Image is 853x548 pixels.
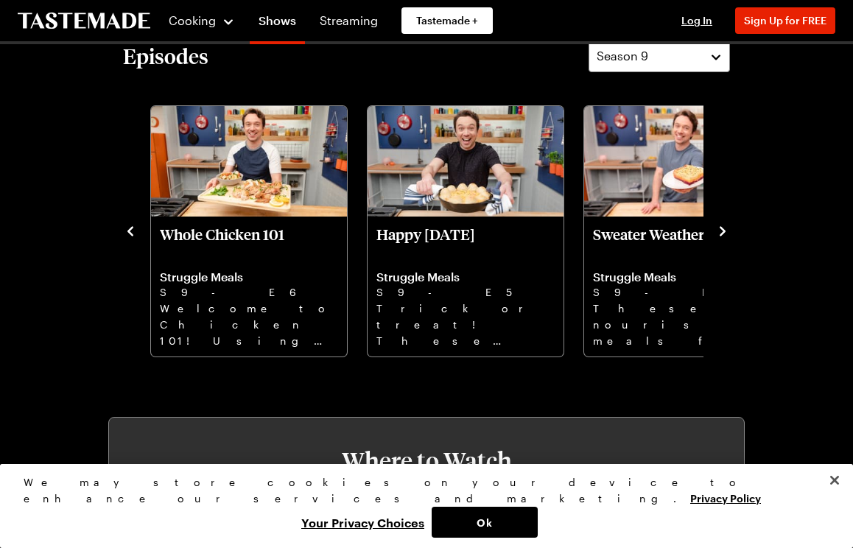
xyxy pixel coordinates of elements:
[123,43,208,69] h2: Episodes
[593,284,771,301] p: S9 - E4
[153,447,700,474] h3: Where to Watch
[818,464,851,496] button: Close
[294,507,432,538] button: Your Privacy Choices
[160,270,338,284] p: Struggle Meals
[735,7,835,34] button: Sign Up for FREE
[690,491,761,505] a: More information about your privacy, opens in a new tab
[589,40,730,72] button: Season 9
[368,106,564,217] img: Happy Halloween
[597,47,648,65] span: Season 9
[667,13,726,28] button: Log In
[376,301,555,348] p: Trick or treat! These affordable, spooky [DATE]-spirited dishes are hard to beat!
[593,301,771,348] p: These nourishing meals for chilly fall days will not only warm your belly but also your heart.
[250,3,305,44] a: Shows
[123,221,138,239] button: navigate to previous item
[432,507,538,538] button: Ok
[583,102,799,358] div: 9 / 12
[593,225,771,348] a: Sweater Weather
[368,106,564,356] div: Happy Halloween
[169,13,216,27] span: Cooking
[18,13,150,29] a: To Tastemade Home Page
[151,106,347,217] img: Whole Chicken 101
[160,225,338,348] a: Whole Chicken 101
[715,221,730,239] button: navigate to next item
[160,225,338,261] p: Whole Chicken 101
[401,7,493,34] a: Tastemade +
[376,284,555,301] p: S9 - E5
[593,270,771,284] p: Struggle Meals
[24,474,817,538] div: Privacy
[593,225,771,261] p: Sweater Weather
[681,14,712,27] span: Log In
[160,301,338,348] p: Welcome to Chicken 101! Using a whole chicken, make three complete meals that feed the entire fam...
[150,102,366,358] div: 7 / 12
[584,106,780,356] div: Sweater Weather
[376,225,555,261] p: Happy [DATE]
[376,270,555,284] p: Struggle Meals
[744,14,826,27] span: Sign Up for FREE
[151,106,347,356] div: Whole Chicken 101
[24,474,817,507] div: We may store cookies on your device to enhance our services and marketing.
[416,13,478,28] span: Tastemade +
[160,284,338,301] p: S9 - E6
[376,225,555,348] a: Happy Halloween
[366,102,583,358] div: 8 / 12
[168,3,235,38] button: Cooking
[584,106,780,217] img: Sweater Weather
